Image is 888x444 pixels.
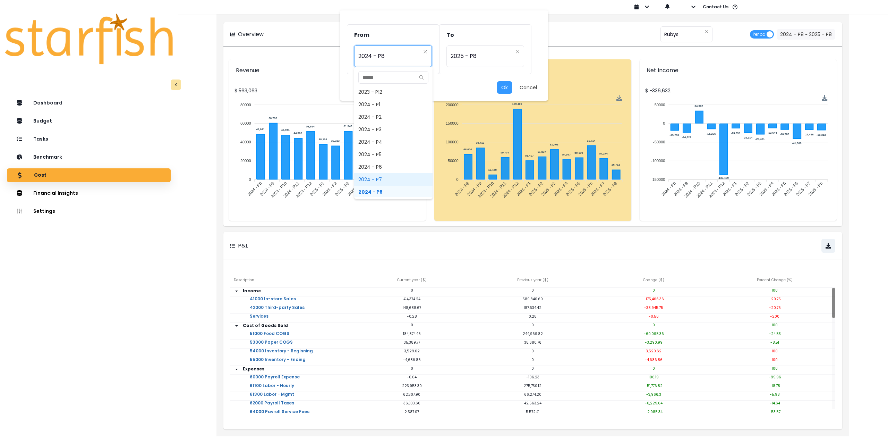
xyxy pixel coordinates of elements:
[419,75,424,80] svg: search
[497,81,512,94] button: Ok
[354,86,433,98] span: 2023 - P12
[354,148,433,161] span: 2024 - P5
[354,173,433,186] span: 2024 - P7
[423,50,427,54] svg: close
[354,161,433,173] span: 2024 - P6
[354,136,433,148] span: 2024 - P4
[354,111,433,123] span: 2024 - P2
[423,48,427,55] button: Clear
[515,50,520,54] svg: close
[515,48,520,55] button: Clear
[515,81,541,94] button: Cancel
[446,31,454,39] span: To
[354,31,369,39] span: From
[354,123,433,136] span: 2024 - P3
[354,98,433,111] span: 2024 - P1
[358,48,420,64] span: 2024 - P8
[354,186,433,198] span: 2024 - P8
[451,48,513,64] span: 2025 - P8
